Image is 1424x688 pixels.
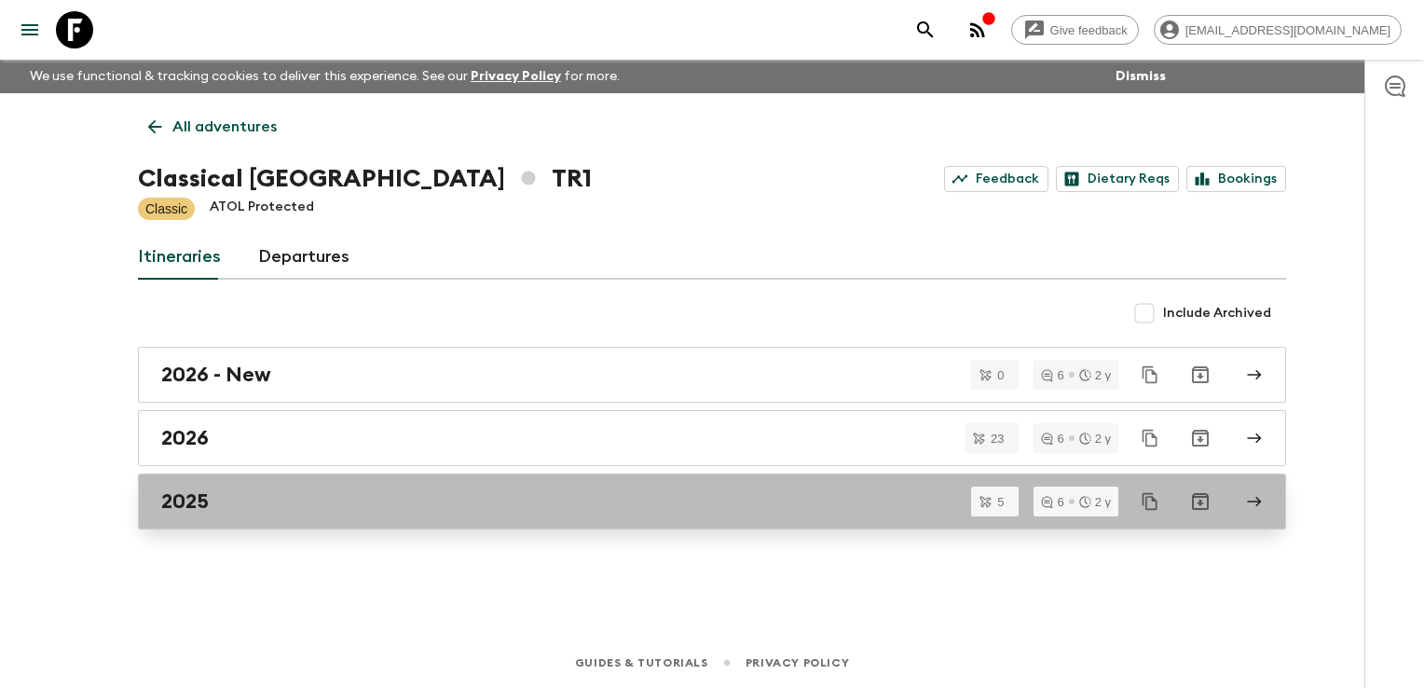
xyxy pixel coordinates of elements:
[1079,433,1111,445] div: 2 y
[1163,304,1271,323] span: Include Archived
[1186,166,1286,192] a: Bookings
[1182,420,1219,457] button: Archive
[907,11,944,48] button: search adventures
[138,474,1286,530] a: 2025
[145,200,187,218] p: Classic
[161,426,209,450] h2: 2026
[575,653,708,673] a: Guides & Tutorials
[138,108,287,145] a: All adventures
[138,160,592,198] h1: Classical [GEOGRAPHIC_DATA] TR1
[1182,483,1219,520] button: Archive
[1133,421,1167,455] button: Duplicate
[979,433,1015,445] span: 23
[944,166,1048,192] a: Feedback
[22,60,627,93] p: We use functional & tracking cookies to deliver this experience. See our for more.
[1011,15,1139,45] a: Give feedback
[1133,485,1167,518] button: Duplicate
[1079,496,1111,508] div: 2 y
[1154,15,1402,45] div: [EMAIL_ADDRESS][DOMAIN_NAME]
[258,235,349,280] a: Departures
[210,198,314,220] p: ATOL Protected
[746,653,849,673] a: Privacy Policy
[471,70,561,83] a: Privacy Policy
[138,235,221,280] a: Itineraries
[1175,23,1401,37] span: [EMAIL_ADDRESS][DOMAIN_NAME]
[138,347,1286,403] a: 2026 - New
[1041,369,1063,381] div: 6
[986,369,1015,381] span: 0
[1040,23,1138,37] span: Give feedback
[1182,356,1219,393] button: Archive
[11,11,48,48] button: menu
[1079,369,1111,381] div: 2 y
[1133,358,1167,392] button: Duplicate
[1111,63,1171,89] button: Dismiss
[138,410,1286,466] a: 2026
[1056,166,1179,192] a: Dietary Reqs
[161,489,209,514] h2: 2025
[172,116,277,138] p: All adventures
[161,363,271,387] h2: 2026 - New
[1041,496,1063,508] div: 6
[1041,433,1063,445] div: 6
[986,496,1015,508] span: 5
